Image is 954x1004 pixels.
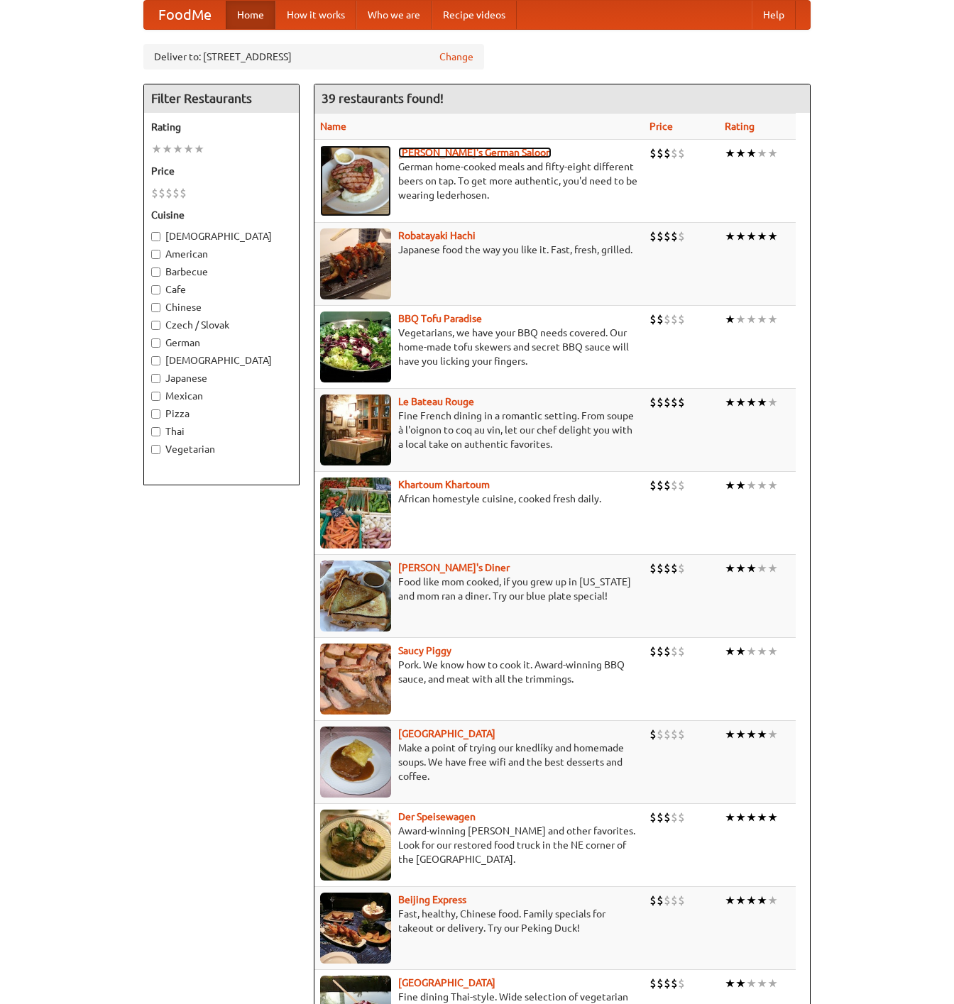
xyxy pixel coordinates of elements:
a: Home [226,1,275,29]
input: Vegetarian [151,445,160,454]
li: $ [649,976,657,991]
input: Japanese [151,374,160,383]
li: ★ [725,976,735,991]
li: $ [671,478,678,493]
a: FoodMe [144,1,226,29]
li: $ [671,893,678,908]
li: ★ [725,395,735,410]
li: $ [172,185,180,201]
li: ★ [746,311,757,327]
li: ★ [735,644,746,659]
li: $ [678,644,685,659]
li: ★ [151,141,162,157]
li: $ [664,145,671,161]
li: ★ [767,810,778,825]
input: [DEMOGRAPHIC_DATA] [151,356,160,365]
li: $ [678,561,685,576]
h4: Filter Restaurants [144,84,299,113]
a: Help [752,1,796,29]
li: ★ [162,141,172,157]
label: Czech / Slovak [151,318,292,332]
img: khartoum.jpg [320,478,391,548]
li: $ [664,311,671,327]
label: Cafe [151,282,292,297]
li: ★ [725,727,735,742]
li: ★ [725,311,735,327]
li: $ [664,893,671,908]
li: $ [649,810,657,825]
input: Cafe [151,285,160,294]
li: $ [664,561,671,576]
li: ★ [194,141,204,157]
a: Recipe videos [432,1,517,29]
li: $ [671,644,678,659]
img: esthers.jpg [320,145,391,216]
h5: Rating [151,120,292,134]
label: Japanese [151,371,292,385]
li: ★ [767,644,778,659]
li: $ [671,145,678,161]
li: $ [158,185,165,201]
li: ★ [746,228,757,244]
li: $ [649,727,657,742]
b: Saucy Piggy [398,645,451,656]
p: Award-winning [PERSON_NAME] and other favorites. Look for our restored food truck in the NE corne... [320,824,638,866]
li: ★ [725,561,735,576]
li: ★ [725,810,735,825]
li: $ [649,311,657,327]
a: Der Speisewagen [398,811,476,822]
a: Rating [725,121,755,132]
li: $ [657,145,664,161]
p: Make a point of trying our knedlíky and homemade soups. We have free wifi and the best desserts a... [320,741,638,783]
li: $ [657,311,664,327]
b: [PERSON_NAME]'s German Saloon [398,147,552,158]
li: ★ [746,644,757,659]
li: ★ [725,478,735,493]
li: $ [678,727,685,742]
li: $ [678,810,685,825]
li: $ [649,478,657,493]
li: ★ [735,727,746,742]
a: Change [439,50,473,64]
li: ★ [725,145,735,161]
li: ★ [735,395,746,410]
li: ★ [735,228,746,244]
a: [GEOGRAPHIC_DATA] [398,977,495,988]
a: [PERSON_NAME]'s Diner [398,562,510,573]
li: ★ [757,228,767,244]
li: $ [671,976,678,991]
li: $ [649,644,657,659]
a: How it works [275,1,356,29]
label: Barbecue [151,265,292,279]
li: $ [671,727,678,742]
li: ★ [172,141,183,157]
li: $ [657,810,664,825]
li: ★ [725,893,735,908]
li: ★ [746,727,757,742]
li: ★ [757,311,767,327]
li: ★ [735,893,746,908]
img: czechpoint.jpg [320,727,391,798]
li: $ [671,311,678,327]
p: German home-cooked meals and fifty-eight different beers on tap. To get more authentic, you'd nee... [320,160,638,202]
li: ★ [746,395,757,410]
label: German [151,336,292,350]
li: $ [657,561,664,576]
li: $ [649,893,657,908]
li: $ [664,478,671,493]
li: ★ [757,395,767,410]
li: $ [664,395,671,410]
h5: Cuisine [151,208,292,222]
li: ★ [735,311,746,327]
li: ★ [757,976,767,991]
input: Thai [151,427,160,436]
li: $ [671,228,678,244]
li: ★ [735,145,746,161]
li: ★ [767,727,778,742]
a: Name [320,121,346,132]
input: Chinese [151,303,160,312]
label: American [151,247,292,261]
li: $ [657,228,664,244]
